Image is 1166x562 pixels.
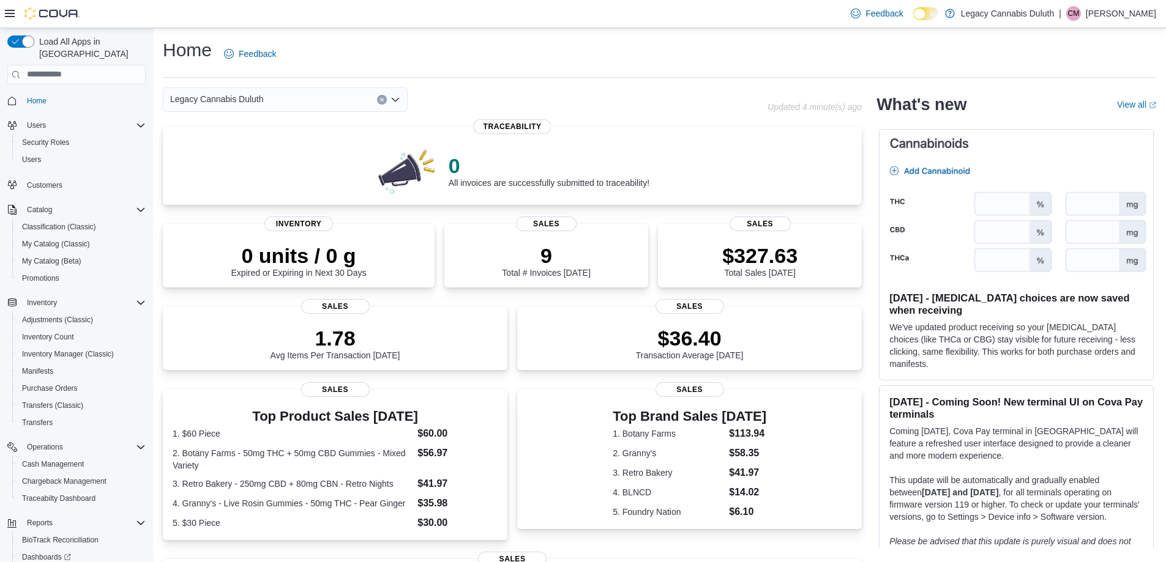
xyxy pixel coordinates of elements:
dt: 1. Botany Farms [613,427,724,440]
dd: $30.00 [417,516,498,530]
span: Inventory Count [17,330,146,344]
button: Inventory Count [12,328,151,346]
dd: $41.97 [417,476,498,491]
dt: 3. Retro Bakery [613,467,724,479]
dt: 1. $60 Piece [173,427,413,440]
span: Inventory [22,295,146,310]
span: Chargeback Management [17,474,146,489]
span: Sales [516,216,577,231]
dd: $113.94 [729,426,766,441]
button: My Catalog (Classic) [12,235,151,253]
h2: What's new [876,95,966,114]
h3: Top Product Sales [DATE] [173,409,498,424]
button: Adjustments (Classic) [12,311,151,328]
a: My Catalog (Classic) [17,237,95,251]
span: Inventory [27,298,57,308]
a: Feedback [846,1,908,26]
h3: [DATE] - [MEDICAL_DATA] choices are now saved when receiving [889,292,1143,316]
button: Catalog [2,201,151,218]
button: My Catalog (Beta) [12,253,151,270]
span: Feedback [865,7,903,20]
span: BioTrack Reconciliation [22,535,99,545]
button: Clear input [377,95,387,105]
a: Home [22,94,51,108]
dt: 2. Granny's [613,447,724,459]
span: Security Roles [17,135,146,150]
span: Sales [301,382,370,397]
a: Traceabilty Dashboard [17,491,100,506]
span: Feedback [239,48,276,60]
span: Users [17,152,146,167]
img: 0 [375,146,439,195]
a: Classification (Classic) [17,220,101,234]
span: Traceabilty Dashboard [22,494,95,503]
button: Traceabilty Dashboard [12,490,151,507]
span: Sales [301,299,370,314]
span: Customers [27,180,62,190]
span: Traceability [474,119,551,134]
span: Sales [730,216,791,231]
p: Updated 4 minute(s) ago [768,102,862,112]
button: Inventory [2,294,151,311]
span: My Catalog (Classic) [17,237,146,251]
div: Total Sales [DATE] [722,243,798,278]
span: Operations [27,442,63,452]
span: Inventory Manager (Classic) [17,347,146,361]
span: Users [22,155,41,165]
em: Please be advised that this update is purely visual and does not impact payment functionality. [889,536,1131,558]
button: Promotions [12,270,151,287]
button: Transfers (Classic) [12,397,151,414]
p: This update will be automatically and gradually enabled between , for all terminals operating on ... [889,474,1143,523]
button: Operations [22,440,68,454]
button: Reports [22,516,58,530]
span: BioTrack Reconciliation [17,533,146,547]
span: Users [22,118,146,133]
span: Sales [656,382,724,397]
span: Purchase Orders [22,383,78,393]
dd: $41.97 [729,465,766,480]
p: Coming [DATE], Cova Pay terminal in [GEOGRAPHIC_DATA] will feature a refreshed user interface des... [889,425,1143,462]
span: Transfers (Classic) [17,398,146,413]
span: Inventory [264,216,333,231]
p: 0 units / 0 g [231,243,367,268]
span: Reports [22,516,146,530]
span: Classification (Classic) [17,220,146,234]
a: Purchase Orders [17,381,83,396]
dt: 5. $30 Piece [173,517,413,529]
span: Adjustments (Classic) [22,315,93,325]
a: Manifests [17,364,58,379]
span: Home [27,96,47,106]
span: Chargeback Management [22,476,107,486]
a: My Catalog (Beta) [17,254,86,268]
p: We've updated product receiving so your [MEDICAL_DATA] choices (like THCa or CBG) stay visible fo... [889,321,1143,370]
button: Transfers [12,414,151,431]
button: Inventory Manager (Classic) [12,346,151,363]
button: Catalog [22,202,57,217]
span: Manifests [22,366,53,376]
button: Classification (Classic) [12,218,151,235]
span: Load All Apps in [GEOGRAPHIC_DATA] [34,35,146,60]
span: Legacy Cannabis Duluth [170,92,264,106]
a: Transfers (Classic) [17,398,88,413]
span: Adjustments (Classic) [17,312,146,327]
span: Classification (Classic) [22,222,96,232]
div: Expired or Expiring in Next 30 Days [231,243,367,278]
span: Dark Mode [913,20,914,21]
a: Promotions [17,271,64,286]
button: Cash Management [12,456,151,473]
span: Inventory Manager (Classic) [22,349,114,359]
span: My Catalog (Beta) [22,256,81,266]
p: | [1059,6,1061,21]
span: Traceabilty Dashboard [17,491,146,506]
a: Adjustments (Classic) [17,312,98,327]
span: My Catalog (Classic) [22,239,90,249]
a: Users [17,152,46,167]
dd: $14.02 [729,485,766,500]
a: Transfers [17,415,58,430]
button: Security Roles [12,134,151,151]
div: Total # Invoices [DATE] [502,243,590,278]
button: Reports [2,514,151,531]
div: Avg Items Per Transaction [DATE] [271,326,400,360]
button: Manifests [12,363,151,380]
button: Purchase Orders [12,380,151,397]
